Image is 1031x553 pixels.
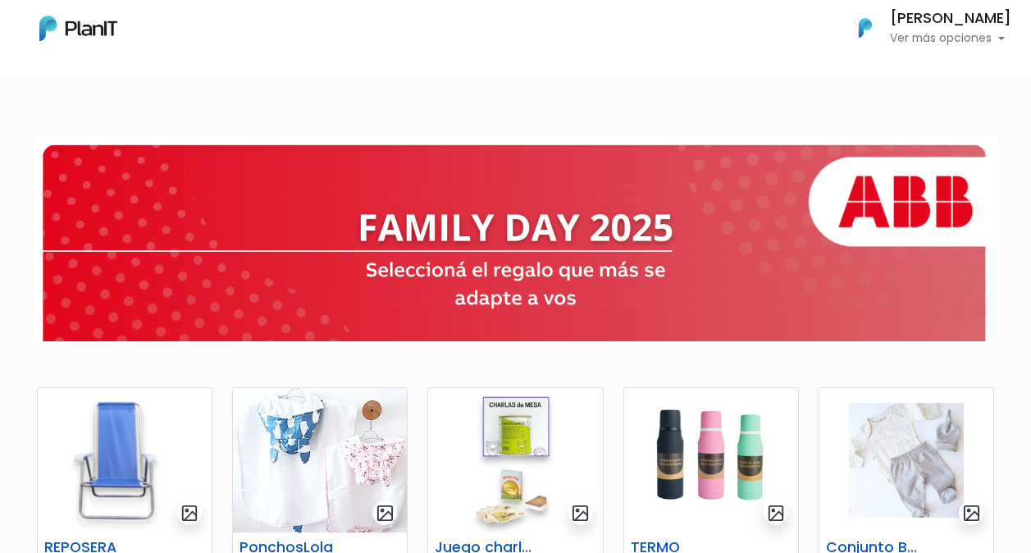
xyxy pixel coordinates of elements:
[890,33,1011,44] p: Ver más opciones
[376,504,395,523] img: gallery-light
[39,16,117,41] img: PlanIt Logo
[847,10,883,46] img: PlanIt Logo
[819,388,993,532] img: thumb_2FDA6350-6045-48DC-94DD-55C445378348-Photoroom__8_.jpg
[767,504,786,523] img: gallery-light
[837,7,1011,49] button: PlanIt Logo [PERSON_NAME] Ver más opciones
[962,504,981,523] img: gallery-light
[233,388,407,532] img: thumb_Ponchos.jpg
[180,504,199,523] img: gallery-light
[890,11,1011,26] h6: [PERSON_NAME]
[38,388,212,532] img: thumb_Captura_de_pantalla_2024-09-05_150832.png
[428,388,602,532] img: thumb_image__copia___copia___copia_-Photoroom__11_.jpg
[571,504,590,523] img: gallery-light
[624,388,798,532] img: thumb_Lunchera_1__1___copia_-Photoroom__89_.jpg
